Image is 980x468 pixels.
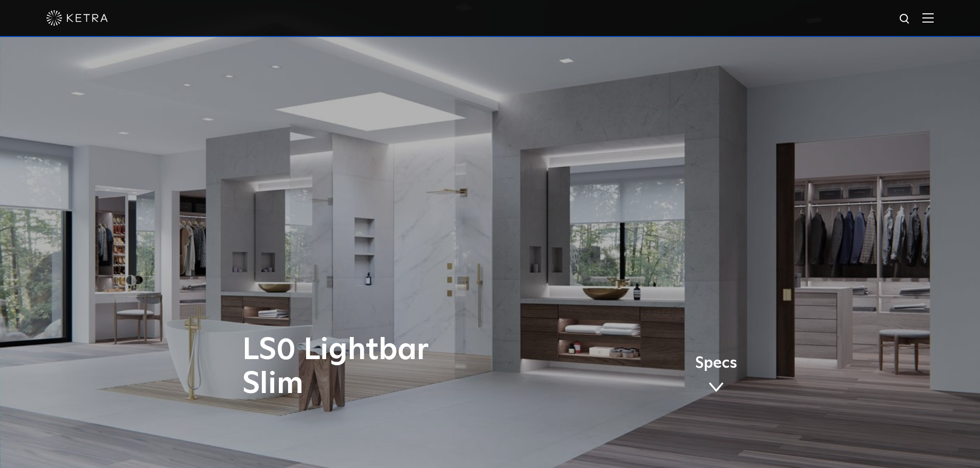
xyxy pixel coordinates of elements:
[899,13,912,26] img: search icon
[242,333,533,401] h1: LS0 Lightbar Slim
[695,356,737,371] span: Specs
[922,13,934,23] img: Hamburger%20Nav.svg
[46,10,108,26] img: ketra-logo-2019-white
[695,356,737,396] a: Specs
